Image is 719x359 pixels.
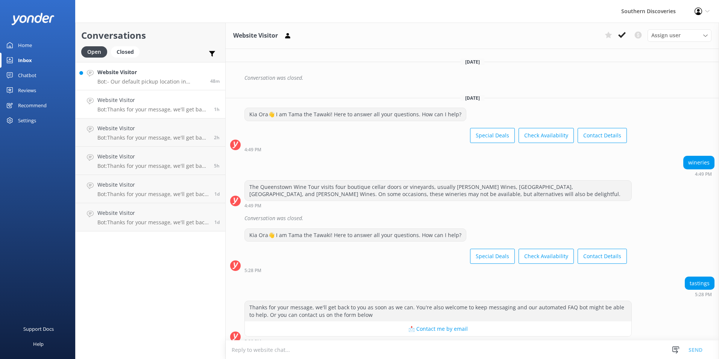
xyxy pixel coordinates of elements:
[214,191,220,197] span: Oct 05 2025 04:51pm (UTC +13:00) Pacific/Auckland
[244,147,627,152] div: Oct 06 2025 04:49pm (UTC +13:00) Pacific/Auckland
[651,31,681,40] span: Assign user
[97,124,208,132] h4: Website Visitor
[230,71,714,84] div: 2025-09-22T20:46:40.893
[244,339,632,344] div: Oct 06 2025 05:28pm (UTC +13:00) Pacific/Auckland
[695,292,712,297] strong: 5:28 PM
[76,203,225,231] a: Website VisitorBot:Thanks for your message, we'll get back to you as soon as we can. You're also ...
[111,47,143,56] a: Closed
[519,249,574,264] button: Check Availability
[76,147,225,175] a: Website VisitorBot:Thanks for your message, we'll get back to you as soon as we can. You're also ...
[18,68,36,83] div: Chatbot
[18,83,36,98] div: Reviews
[97,68,205,76] h4: Website Visitor
[33,336,44,351] div: Help
[685,292,714,297] div: Oct 06 2025 05:28pm (UTC +13:00) Pacific/Auckland
[230,212,714,225] div: 2025-10-06T04:05:28.287
[578,249,627,264] button: Contact Details
[214,219,220,225] span: Oct 05 2025 02:58pm (UTC +13:00) Pacific/Auckland
[461,59,484,65] span: [DATE]
[97,106,208,113] p: Bot: Thanks for your message, we'll get back to you as soon as we can. You're also welcome to kee...
[244,268,627,273] div: Oct 06 2025 05:28pm (UTC +13:00) Pacific/Auckland
[685,277,714,290] div: tastings
[97,78,205,85] p: Bot: - Our default pickup location in [GEOGRAPHIC_DATA] is [STREET_ADDRESS]. - If you're departin...
[244,268,261,273] strong: 5:28 PM
[233,31,278,41] h3: Website Visitor
[648,29,711,41] div: Assign User
[97,96,208,104] h4: Website Visitor
[245,301,631,321] div: Thanks for your message, we'll get back to you as soon as we can. You're also welcome to keep mes...
[695,172,712,176] strong: 4:49 PM
[210,78,220,84] span: Oct 06 2025 06:33pm (UTC +13:00) Pacific/Auckland
[244,71,714,84] div: Conversation was closed.
[18,53,32,68] div: Inbox
[245,108,466,121] div: Kia Ora👋 I am Tama the Tawaki! Here to answer all your questions. How can I help?
[81,46,107,58] div: Open
[470,249,515,264] button: Special Deals
[97,163,208,169] p: Bot: Thanks for your message, we'll get back to you as soon as we can. You're also welcome to kee...
[214,163,220,169] span: Oct 06 2025 01:29pm (UTC +13:00) Pacific/Auckland
[97,181,209,189] h4: Website Visitor
[97,191,209,198] p: Bot: Thanks for your message, we'll get back to you as soon as we can. You're also welcome to kee...
[97,209,209,217] h4: Website Visitor
[684,156,714,169] div: wineries
[244,203,632,208] div: Oct 06 2025 04:49pm (UTC +13:00) Pacific/Auckland
[111,46,140,58] div: Closed
[18,38,32,53] div: Home
[76,90,225,119] a: Website VisitorBot:Thanks for your message, we'll get back to you as soon as we can. You're also ...
[214,134,220,141] span: Oct 06 2025 05:14pm (UTC +13:00) Pacific/Auckland
[461,95,484,101] span: [DATE]
[214,106,220,113] span: Oct 06 2025 05:28pm (UTC +13:00) Pacific/Auckland
[81,28,220,43] h2: Conversations
[81,47,111,56] a: Open
[18,98,47,113] div: Recommend
[244,212,714,225] div: Conversation was closed.
[23,321,54,336] div: Support Docs
[245,181,631,201] div: The Queenstown Wine Tour visits four boutique cellar doors or vineyards, usually [PERSON_NAME] Wi...
[97,134,208,141] p: Bot: Thanks for your message, we'll get back to you as soon as we can. You're also welcome to kee...
[244,339,261,344] strong: 5:28 PM
[18,113,36,128] div: Settings
[470,128,515,143] button: Special Deals
[245,229,466,242] div: Kia Ora👋 I am Tama the Tawaki! Here to answer all your questions. How can I help?
[519,128,574,143] button: Check Availability
[76,62,225,90] a: Website VisitorBot:- Our default pickup location in [GEOGRAPHIC_DATA] is [STREET_ADDRESS]. - If y...
[244,148,261,152] strong: 4:49 PM
[245,321,631,336] button: 📩 Contact me by email
[244,204,261,208] strong: 4:49 PM
[97,152,208,161] h4: Website Visitor
[578,128,627,143] button: Contact Details
[97,219,209,226] p: Bot: Thanks for your message, we'll get back to you as soon as we can. You're also welcome to kee...
[683,171,714,176] div: Oct 06 2025 04:49pm (UTC +13:00) Pacific/Auckland
[76,175,225,203] a: Website VisitorBot:Thanks for your message, we'll get back to you as soon as we can. You're also ...
[76,119,225,147] a: Website VisitorBot:Thanks for your message, we'll get back to you as soon as we can. You're also ...
[11,13,55,25] img: yonder-white-logo.png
